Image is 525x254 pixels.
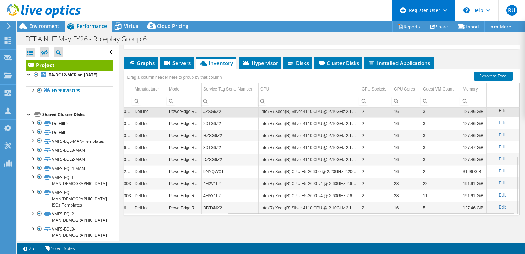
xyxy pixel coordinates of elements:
[202,95,259,107] td: Column Service Tag Serial Number, Filter cell
[133,95,167,107] td: Column Manufacturer, Filter cell
[202,83,259,95] td: Service Tag Serial Number Column
[392,154,421,166] td: Column CPU Cores, Value 16
[394,85,415,93] div: CPU Cores
[167,129,202,141] td: Column Model, Value PowerEdge R640
[421,166,461,178] td: Column Guest VM Count, Value 2
[167,166,202,178] td: Column Model, Value PowerEdge R720
[26,119,113,128] a: DotHill-2
[453,21,485,32] a: Export
[360,190,392,202] td: Column CPU Sockets, Value 2
[133,166,167,178] td: Column Manufacturer, Value Dell Inc.
[392,129,421,141] td: Column CPU Cores, Value 16
[124,23,140,29] span: Virtual
[360,178,392,190] td: Column CPU Sockets, Value 2
[499,145,506,149] a: Edit
[26,164,113,173] a: VMFS-EQL4-MAN
[202,129,259,141] td: Column Service Tag Serial Number, Value HZSG6Z2
[199,60,233,66] span: Inventory
[360,154,392,166] td: Column CPU Sockets, Value 2
[360,166,392,178] td: Column CPU Sockets, Value 2
[392,141,421,154] td: Column CPU Cores, Value 16
[133,154,167,166] td: Column Manufacturer, Value Dell Inc.
[421,105,461,117] td: Column Guest VM Count, Value 3
[202,105,259,117] td: Column Service Tag Serial Number, Value JZSG6Z2
[167,105,202,117] td: Column Model, Value PowerEdge R640
[360,117,392,129] td: Column CPU Sockets, Value 2
[421,117,461,129] td: Column Guest VM Count, Value 3
[287,60,309,66] span: Disks
[259,117,360,129] td: Column CPU, Value Intel(R) Xeon(R) Silver 4110 CPU @ 2.10GHz 2.10 GHz
[362,85,386,93] div: CPU Sockets
[167,117,202,129] td: Column Model, Value PowerEdge R640
[127,60,155,66] span: Graphs
[392,105,421,117] td: Column CPU Cores, Value 16
[42,110,113,119] div: Shared Cluster Disks
[26,225,113,240] a: VMFS-EQL3-MAN[DEMOGRAPHIC_DATA]
[499,169,506,173] a: Edit
[167,202,202,214] td: Column Model, Value PowerEdge R640
[421,83,461,95] td: Guest VM Count Column
[202,154,259,166] td: Column Service Tag Serial Number, Value DZSG6Z2
[167,83,202,95] td: Model Column
[392,83,421,95] td: CPU Cores Column
[202,141,259,154] td: Column Service Tag Serial Number, Value 30TG6Z2
[259,202,360,214] td: Column CPU, Value Intel(R) Xeon(R) Silver 4110 CPU @ 2.10GHz 2.10 GHz
[461,129,486,141] td: Column Memory, Value 127.46 GiB
[392,178,421,190] td: Column CPU Cores, Value 28
[167,178,202,190] td: Column Model, Value PowerEdge R630
[461,83,486,95] td: Memory Column
[421,202,461,214] td: Column Guest VM Count, Value 5
[26,188,113,209] a: VMFS-EQL-MAN[DEMOGRAPHIC_DATA]-ISOs-Templates
[461,178,486,190] td: Column Memory, Value 191.91 GiB
[259,141,360,154] td: Column CPU, Value Intel(R) Xeon(R) Silver 4110 CPU @ 2.10GHz 2.10 GHz
[317,60,359,66] span: Cluster Disks
[360,129,392,141] td: Column CPU Sockets, Value 2
[26,128,113,137] a: DotHill
[461,141,486,154] td: Column Memory, Value 127.47 GiB
[26,210,113,225] a: VMFS-EQL2-MAN[DEMOGRAPHIC_DATA]
[392,202,421,214] td: Column CPU Cores, Value 16
[202,117,259,129] td: Column Service Tag Serial Number, Value 20TG6Z2
[499,133,506,137] a: Edit
[133,178,167,190] td: Column Manufacturer, Value Dell Inc.
[26,155,113,164] a: VMFS-EQL2-MAN
[259,83,360,95] td: CPU Column
[461,117,486,129] td: Column Memory, Value 127.46 GiB
[259,95,360,107] td: Column CPU, Filter cell
[157,23,188,29] span: Cloud Pricing
[40,244,80,253] a: Project Notes
[133,202,167,214] td: Column Manufacturer, Value Dell Inc.
[167,141,202,154] td: Column Model, Value PowerEdge R640
[26,146,113,155] a: VMFS-EQL3-MAN
[360,83,392,95] td: CPU Sockets Column
[203,85,253,93] div: Service Tag Serial Number
[124,69,520,215] div: Data grid
[499,157,506,161] a: Edit
[259,105,360,117] td: Column CPU, Value Intel(R) Xeon(R) Silver 4110 CPU @ 2.10GHz 2.10 GHz
[484,21,516,32] a: More
[423,85,454,93] div: Guest VM Count
[360,95,392,107] td: Column CPU Sockets, Filter cell
[133,83,167,95] td: Manufacturer Column
[421,95,461,107] td: Column Guest VM Count, Filter cell
[421,154,461,166] td: Column Guest VM Count, Value 3
[392,166,421,178] td: Column CPU Cores, Value 16
[29,23,59,29] span: Environment
[499,181,506,186] a: Edit
[463,7,470,13] svg: \n
[392,117,421,129] td: Column CPU Cores, Value 16
[167,154,202,166] td: Column Model, Value PowerEdge R640
[22,35,157,43] h1: DTPA NHT May FY26 - Roleplay Group 6
[368,60,430,66] span: Installed Applications
[392,190,421,202] td: Column CPU Cores, Value 28
[421,129,461,141] td: Column Guest VM Count, Value 3
[202,178,259,190] td: Column Service Tag Serial Number, Value 4H2V1L2
[499,108,506,113] a: Edit
[133,129,167,141] td: Column Manufacturer, Value Dell Inc.
[461,95,486,107] td: Column Memory, Filter cell
[202,166,259,178] td: Column Service Tag Serial Number, Value 9NYQWX1
[461,202,486,214] td: Column Memory, Value 127.46 GiB
[392,95,421,107] td: Column CPU Cores, Filter cell
[242,60,278,66] span: Hypervisor
[474,72,513,81] a: Export to Excel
